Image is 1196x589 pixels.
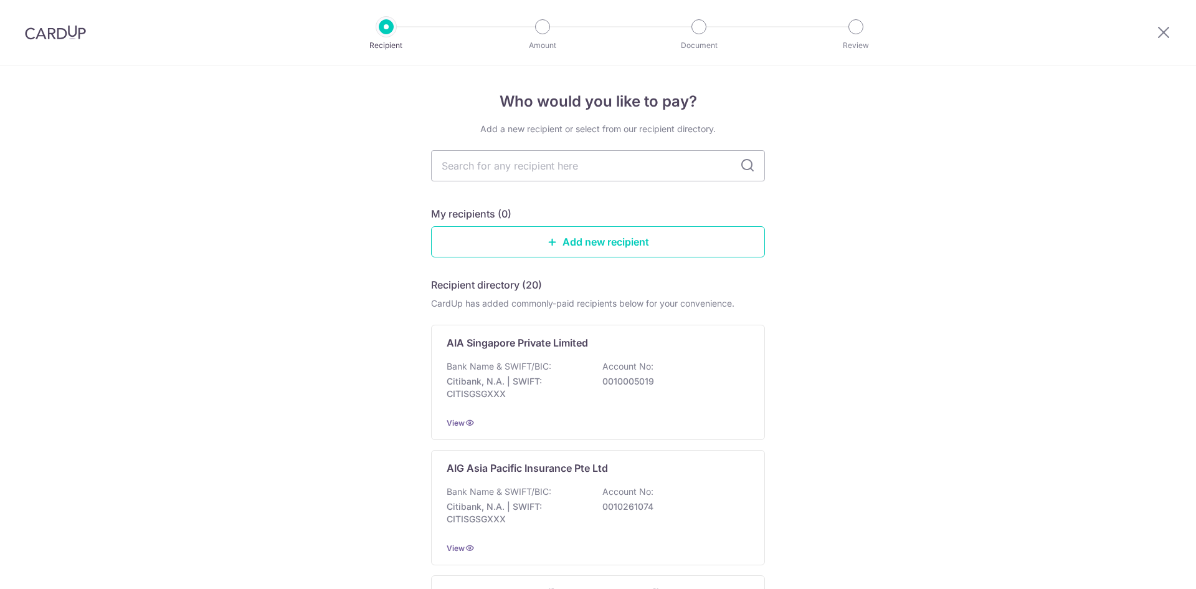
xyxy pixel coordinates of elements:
a: View [447,418,465,428]
p: Recipient [340,39,432,52]
p: Amount [496,39,589,52]
p: Account No: [602,486,653,498]
p: Bank Name & SWIFT/BIC: [447,486,551,498]
p: Document [653,39,745,52]
p: Citibank, N.A. | SWIFT: CITISGSGXXX [447,375,586,400]
p: 0010005019 [602,375,742,388]
input: Search for any recipient here [431,150,765,181]
p: Review [810,39,902,52]
h5: My recipients (0) [431,206,511,221]
p: 0010261074 [602,500,742,513]
h5: Recipient directory (20) [431,277,542,292]
p: Citibank, N.A. | SWIFT: CITISGSGXXX [447,500,586,525]
div: CardUp has added commonly-paid recipients below for your convenience. [431,297,765,310]
div: Add a new recipient or select from our recipient directory. [431,123,765,135]
a: Add new recipient [431,226,765,257]
a: View [447,544,465,553]
img: CardUp [25,25,86,40]
p: Bank Name & SWIFT/BIC: [447,360,551,373]
p: AIA Singapore Private Limited [447,335,588,350]
h4: Who would you like to pay? [431,90,765,113]
p: Account No: [602,360,653,373]
p: AIG Asia Pacific Insurance Pte Ltd [447,461,608,476]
